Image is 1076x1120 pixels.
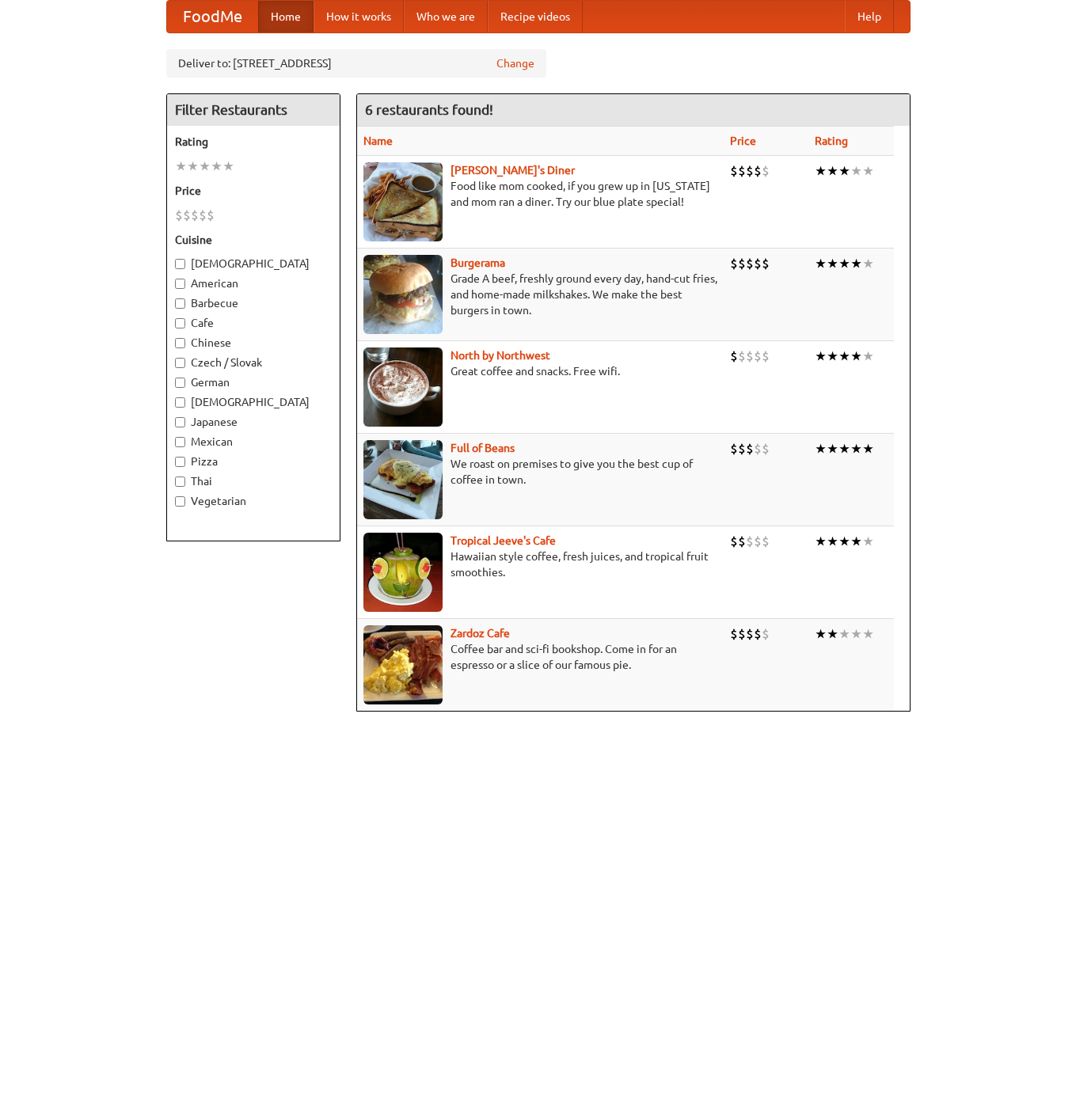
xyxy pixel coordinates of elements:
[175,374,332,390] label: German
[762,533,770,550] li: $
[730,135,756,147] a: Price
[838,162,850,180] li: ★
[183,207,191,224] li: $
[488,1,583,32] a: Recipe videos
[363,533,443,612] img: jeeves.jpg
[187,158,199,175] li: ★
[175,259,185,269] input: [DEMOGRAPHIC_DATA]
[838,625,850,643] li: ★
[754,440,762,457] li: $
[451,256,505,269] a: Burgerama
[175,134,332,150] h5: Rating
[850,440,862,457] li: ★
[754,625,762,643] li: $
[754,255,762,272] li: $
[850,255,862,272] li: ★
[815,625,827,643] li: ★
[175,183,332,199] h5: Price
[363,363,717,379] p: Great coffee and snacks. Free wifi.
[815,255,827,272] li: ★
[175,338,185,348] input: Chinese
[175,417,185,427] input: Japanese
[175,437,185,447] input: Mexican
[746,255,754,272] li: $
[451,349,550,362] a: North by Northwest
[862,255,874,272] li: ★
[363,162,443,241] img: sallys.jpg
[738,440,746,457] li: $
[827,347,838,365] li: ★
[754,162,762,180] li: $
[175,394,332,410] label: [DEMOGRAPHIC_DATA]
[175,256,332,271] label: [DEMOGRAPHIC_DATA]
[746,347,754,365] li: $
[365,102,493,117] ng-pluralize: 6 restaurants found!
[175,315,332,331] label: Cafe
[175,335,332,351] label: Chinese
[762,347,770,365] li: $
[363,641,717,673] p: Coffee bar and sci-fi bookshop. Come in for an espresso or a slice of our famous pie.
[451,442,515,454] a: Full of Beans
[815,347,827,365] li: ★
[207,207,215,224] li: $
[175,275,332,291] label: American
[850,347,862,365] li: ★
[850,162,862,180] li: ★
[754,533,762,550] li: $
[175,457,185,467] input: Pizza
[222,158,234,175] li: ★
[838,533,850,550] li: ★
[738,347,746,365] li: $
[850,533,862,550] li: ★
[862,533,874,550] li: ★
[762,162,770,180] li: $
[175,454,332,469] label: Pizza
[166,49,546,78] div: Deliver to: [STREET_ADDRESS]
[862,162,874,180] li: ★
[175,279,185,289] input: American
[730,440,738,457] li: $
[175,358,185,368] input: Czech / Slovak
[175,318,185,328] input: Cafe
[175,414,332,430] label: Japanese
[175,295,332,311] label: Barbecue
[730,162,738,180] li: $
[827,440,838,457] li: ★
[363,549,717,580] p: Hawaiian style coffee, fresh juices, and tropical fruit smoothies.
[451,627,510,640] a: Zardoz Cafe
[815,440,827,457] li: ★
[738,255,746,272] li: $
[754,347,762,365] li: $
[175,496,185,507] input: Vegetarian
[762,625,770,643] li: $
[827,162,838,180] li: ★
[827,625,838,643] li: ★
[746,440,754,457] li: $
[314,1,404,32] a: How it works
[738,625,746,643] li: $
[815,135,848,147] a: Rating
[862,440,874,457] li: ★
[363,625,443,704] img: zardoz.jpg
[191,207,199,224] li: $
[862,625,874,643] li: ★
[838,440,850,457] li: ★
[211,158,222,175] li: ★
[175,207,183,224] li: $
[404,1,488,32] a: Who we are
[862,347,874,365] li: ★
[175,473,332,489] label: Thai
[363,440,443,519] img: beans.jpg
[167,94,340,126] h4: Filter Restaurants
[363,135,393,147] a: Name
[838,255,850,272] li: ★
[451,164,575,177] a: [PERSON_NAME]'s Diner
[258,1,314,32] a: Home
[815,162,827,180] li: ★
[746,162,754,180] li: $
[363,347,443,427] img: north.jpg
[199,158,211,175] li: ★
